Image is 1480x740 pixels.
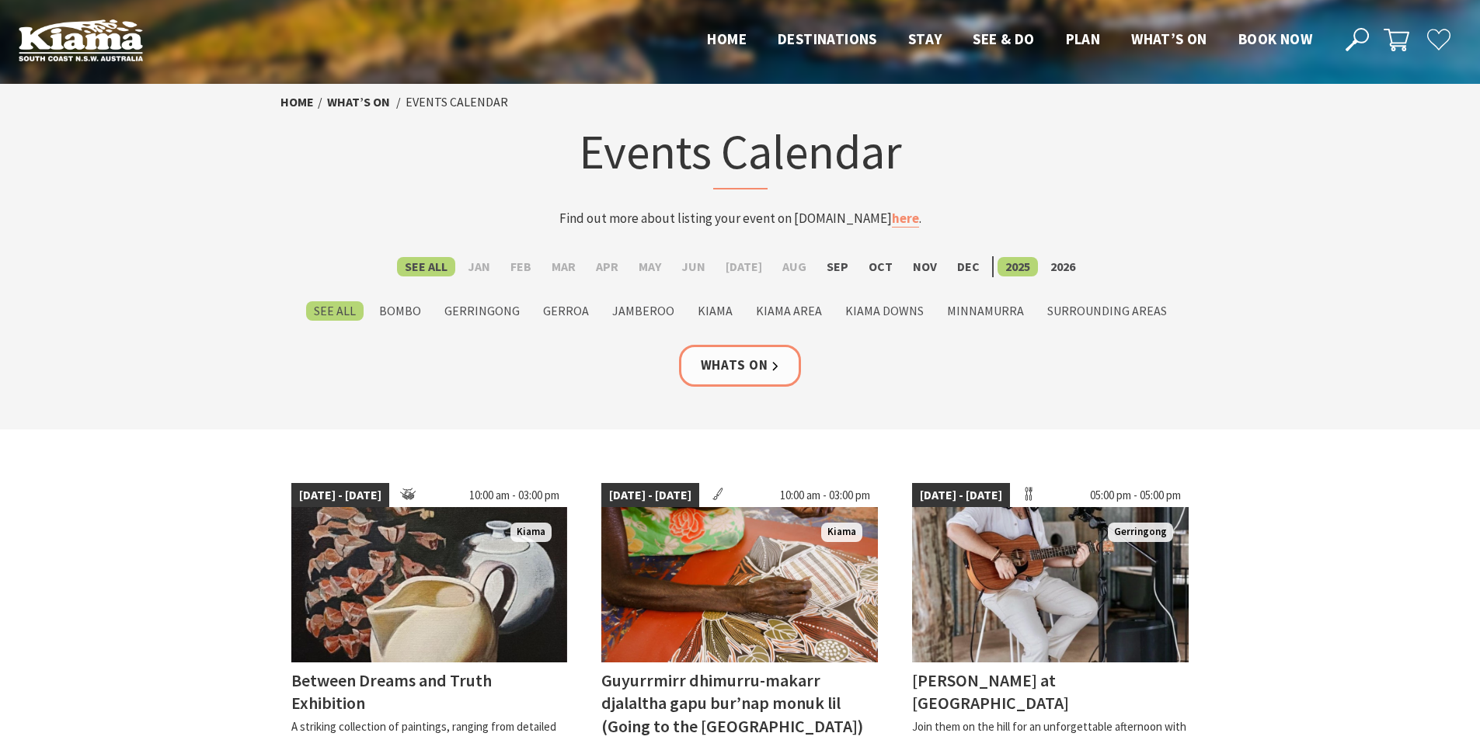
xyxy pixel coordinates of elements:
a: What’s On [327,94,390,110]
label: 2026 [1043,257,1083,276]
label: May [631,257,669,276]
img: Kiama Logo [19,19,143,61]
label: Gerroa [535,301,597,321]
span: Gerringong [1108,523,1173,542]
p: Find out more about listing your event on [DOMAIN_NAME] . [436,208,1045,229]
label: Feb [503,257,539,276]
span: 10:00 am - 03:00 pm [461,483,567,508]
label: Sep [819,257,856,276]
label: Gerringong [437,301,528,321]
label: Oct [861,257,900,276]
label: Dec [949,257,987,276]
label: Jan [460,257,498,276]
span: Stay [908,30,942,48]
span: See & Do [973,30,1034,48]
label: Aug [775,257,814,276]
label: Jamberoo [604,301,682,321]
img: Tayvin Martins [912,507,1189,662]
label: [DATE] [718,257,770,276]
label: 2025 [998,257,1038,276]
label: Apr [588,257,626,276]
label: Bombo [371,301,429,321]
li: Events Calendar [406,92,508,113]
span: What’s On [1131,30,1207,48]
label: Kiama [690,301,740,321]
span: 10:00 am - 03:00 pm [772,483,878,508]
label: See All [397,257,455,276]
h4: [PERSON_NAME] at [GEOGRAPHIC_DATA] [912,669,1069,714]
a: Whats On [679,345,802,386]
img: Aboriginal artist Joy Borruwa sitting on the floor painting [601,507,878,662]
label: Kiama Downs [838,301,932,321]
label: Jun [674,257,713,276]
h1: Events Calendar [436,120,1045,189]
a: Home [280,94,314,110]
span: Plan [1066,30,1101,48]
span: Kiama [821,523,862,542]
label: See All [306,301,364,321]
span: [DATE] - [DATE] [912,483,1010,508]
span: Book now [1238,30,1312,48]
label: Kiama Area [748,301,830,321]
span: Home [707,30,747,48]
label: Mar [544,257,583,276]
span: Kiama [510,523,552,542]
nav: Main Menu [691,27,1328,53]
span: 05:00 pm - 05:00 pm [1082,483,1189,508]
a: here [892,210,919,228]
span: Destinations [778,30,877,48]
label: Nov [905,257,945,276]
span: [DATE] - [DATE] [291,483,389,508]
span: [DATE] - [DATE] [601,483,699,508]
h4: Between Dreams and Truth Exhibition [291,669,492,714]
label: Minnamurra [939,301,1032,321]
label: Surrounding Areas [1039,301,1175,321]
h4: Guyurrmirr dhimurru-makarr djalaltha gapu bur’nap monuk lil (Going to the [GEOGRAPHIC_DATA]) [601,669,863,736]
